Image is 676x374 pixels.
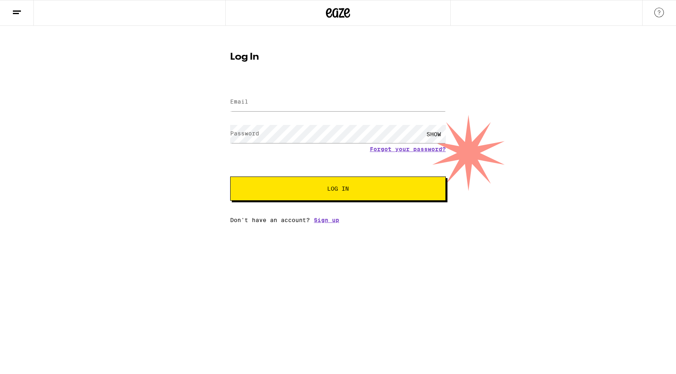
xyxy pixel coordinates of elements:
a: Forgot your password? [370,146,446,152]
h1: Log In [230,52,446,62]
label: Password [230,130,259,137]
button: Log In [230,177,446,201]
div: Don't have an account? [230,217,446,223]
span: Log In [327,186,349,191]
input: Email [230,93,446,111]
div: SHOW [422,125,446,143]
span: Hi. Need any help? [5,6,58,12]
label: Email [230,98,248,105]
a: Sign up [314,217,339,223]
